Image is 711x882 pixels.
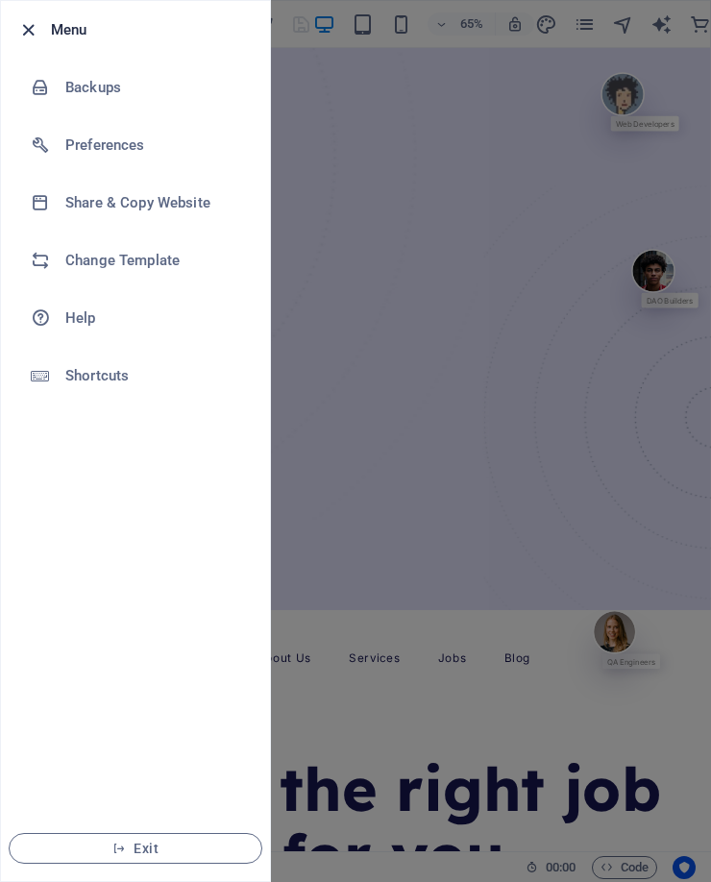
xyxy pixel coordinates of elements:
[65,76,243,99] h6: Backups
[9,833,262,864] button: Exit
[51,18,255,41] h6: Menu
[65,364,243,387] h6: Shortcuts
[65,306,243,330] h6: Help
[65,191,243,214] h6: Share & Copy Website
[25,841,246,856] span: Exit
[65,134,243,157] h6: Preferences
[1,289,270,347] a: Help
[65,249,243,272] h6: Change Template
